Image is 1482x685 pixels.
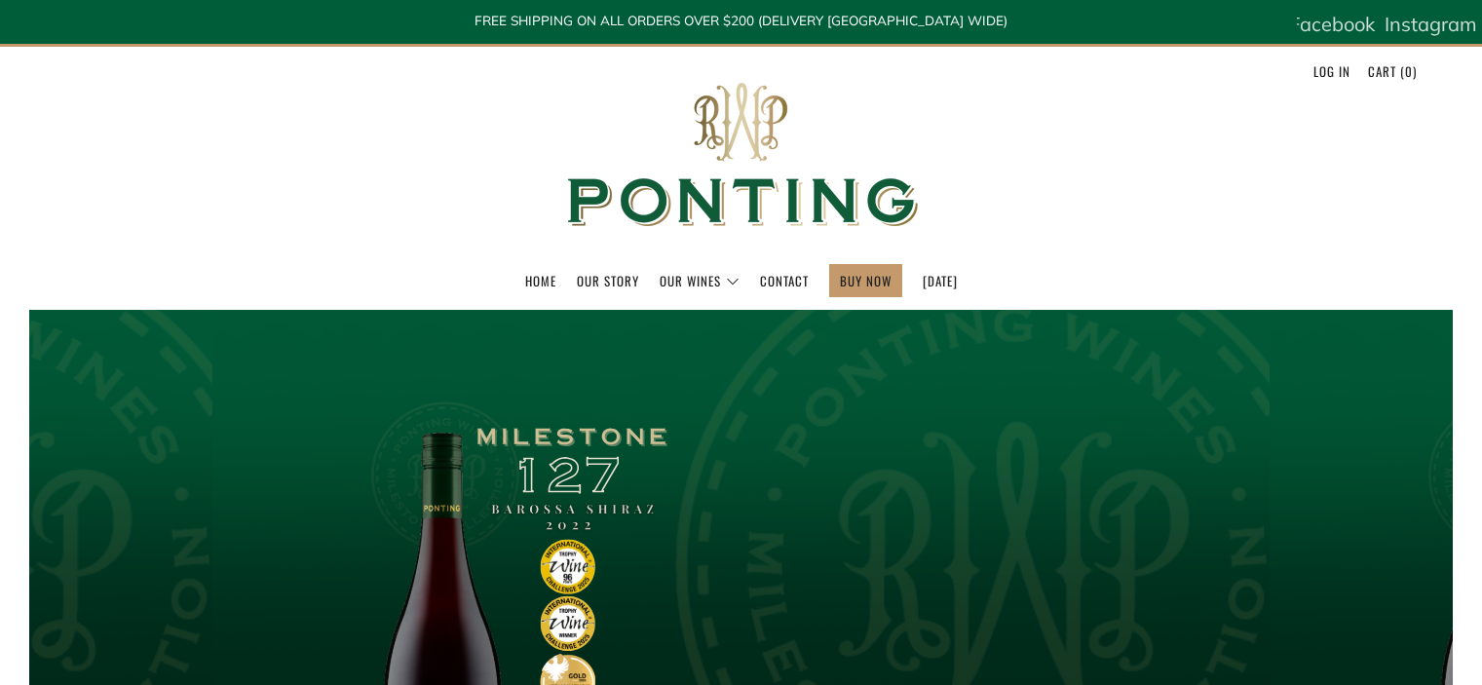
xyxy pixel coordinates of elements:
[660,265,740,296] a: Our Wines
[1385,12,1477,36] span: Instagram
[923,265,958,296] a: [DATE]
[1313,56,1350,87] a: Log in
[1405,61,1413,81] span: 0
[840,265,892,296] a: BUY NOW
[1368,56,1417,87] a: Cart (0)
[1385,5,1477,44] a: Instagram
[760,265,809,296] a: Contact
[1289,5,1375,44] a: Facebook
[547,47,936,264] img: Ponting Wines
[525,265,556,296] a: Home
[577,265,639,296] a: Our Story
[1289,12,1375,36] span: Facebook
